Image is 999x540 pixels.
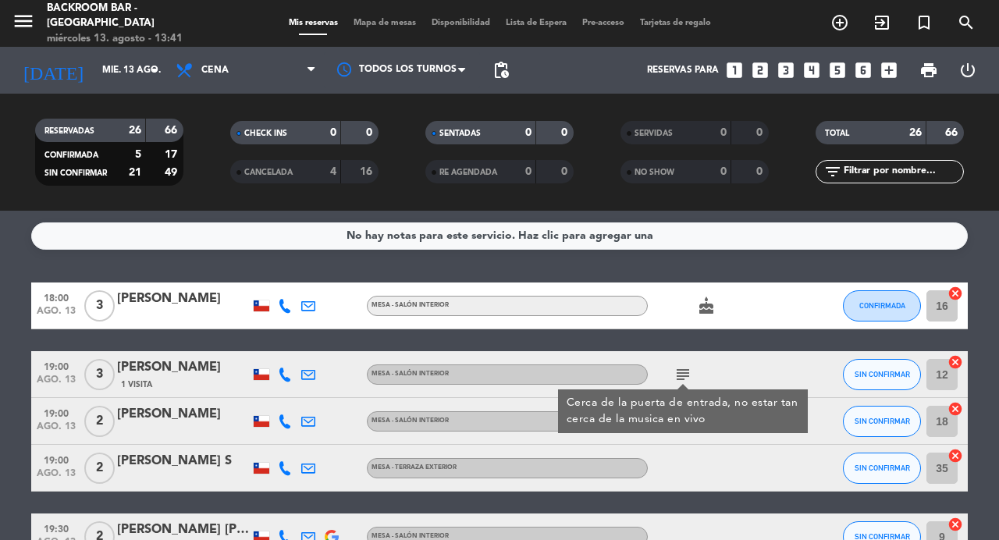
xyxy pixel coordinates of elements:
[697,297,716,315] i: cake
[947,286,963,301] i: cancel
[843,453,921,484] button: SIN CONFIRMAR
[756,166,766,177] strong: 0
[919,61,938,80] span: print
[492,61,510,80] span: pending_actions
[879,60,899,80] i: add_box
[37,306,76,324] span: ago. 13
[855,370,910,378] span: SIN CONFIRMAR
[129,125,141,136] strong: 26
[372,533,449,539] span: MESA - SALÓN INTERIOR
[330,127,336,138] strong: 0
[84,406,115,437] span: 2
[12,53,94,87] i: [DATE]
[957,13,976,32] i: search
[117,289,250,309] div: [PERSON_NAME]
[498,19,574,27] span: Lista de Espera
[439,169,497,176] span: RE AGENDADA
[366,127,375,138] strong: 0
[37,450,76,468] span: 19:00
[44,127,94,135] span: RESERVADAS
[165,167,180,178] strong: 49
[37,375,76,393] span: ago. 13
[855,417,910,425] span: SIN CONFIRMAR
[424,19,498,27] span: Disponibilidad
[873,13,891,32] i: exit_to_app
[855,464,910,472] span: SIN CONFIRMAR
[135,149,141,160] strong: 5
[346,19,424,27] span: Mapa de mesas
[360,166,375,177] strong: 16
[635,169,674,176] span: NO SHOW
[201,65,229,76] span: Cena
[561,127,571,138] strong: 0
[853,60,873,80] i: looks_6
[44,169,107,177] span: SIN CONFIRMAR
[561,166,571,177] strong: 0
[574,19,632,27] span: Pre-acceso
[947,517,963,532] i: cancel
[37,403,76,421] span: 19:00
[244,130,287,137] span: CHECK INS
[84,359,115,390] span: 3
[37,468,76,486] span: ago. 13
[372,302,449,308] span: MESA - SALÓN INTERIOR
[372,417,449,424] span: MESA - SALÓN INTERIOR
[439,130,481,137] span: SENTADAS
[830,13,849,32] i: add_circle_outline
[117,451,250,471] div: [PERSON_NAME] S
[842,163,963,180] input: Filtrar por nombre...
[121,378,152,391] span: 1 Visita
[674,365,692,384] i: subject
[915,13,933,32] i: turned_in_not
[843,290,921,322] button: CONFIRMADA
[948,47,987,94] div: LOG OUT
[567,395,800,428] div: Cerca de la puerta de entrada, no estar tan cerca de la musica en vivo
[165,149,180,160] strong: 17
[525,127,531,138] strong: 0
[843,406,921,437] button: SIN CONFIRMAR
[281,19,346,27] span: Mis reservas
[37,357,76,375] span: 19:00
[947,448,963,464] i: cancel
[117,520,250,540] div: [PERSON_NAME] [PERSON_NAME]
[117,357,250,378] div: [PERSON_NAME]
[720,127,727,138] strong: 0
[47,31,238,47] div: miércoles 13. agosto - 13:41
[165,125,180,136] strong: 66
[12,9,35,38] button: menu
[117,404,250,425] div: [PERSON_NAME]
[372,371,449,377] span: MESA - SALÓN INTERIOR
[947,401,963,417] i: cancel
[12,9,35,33] i: menu
[372,464,457,471] span: MESA - TERRAZA EXTERIOR
[347,227,653,245] div: No hay notas para este servicio. Haz clic para agregar una
[825,130,849,137] span: TOTAL
[632,19,719,27] span: Tarjetas de regalo
[330,166,336,177] strong: 4
[827,60,848,80] i: looks_5
[750,60,770,80] i: looks_two
[129,167,141,178] strong: 21
[84,453,115,484] span: 2
[909,127,922,138] strong: 26
[776,60,796,80] i: looks_3
[635,130,673,137] span: SERVIDAS
[945,127,961,138] strong: 66
[44,151,98,159] span: CONFIRMADA
[244,169,293,176] span: CANCELADA
[145,61,164,80] i: arrow_drop_down
[756,127,766,138] strong: 0
[859,301,905,310] span: CONFIRMADA
[843,359,921,390] button: SIN CONFIRMAR
[724,60,745,80] i: looks_one
[525,166,531,177] strong: 0
[37,519,76,537] span: 19:30
[720,166,727,177] strong: 0
[947,354,963,370] i: cancel
[823,162,842,181] i: filter_list
[47,1,238,31] div: Backroom Bar - [GEOGRAPHIC_DATA]
[958,61,977,80] i: power_settings_new
[802,60,822,80] i: looks_4
[37,288,76,306] span: 18:00
[37,421,76,439] span: ago. 13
